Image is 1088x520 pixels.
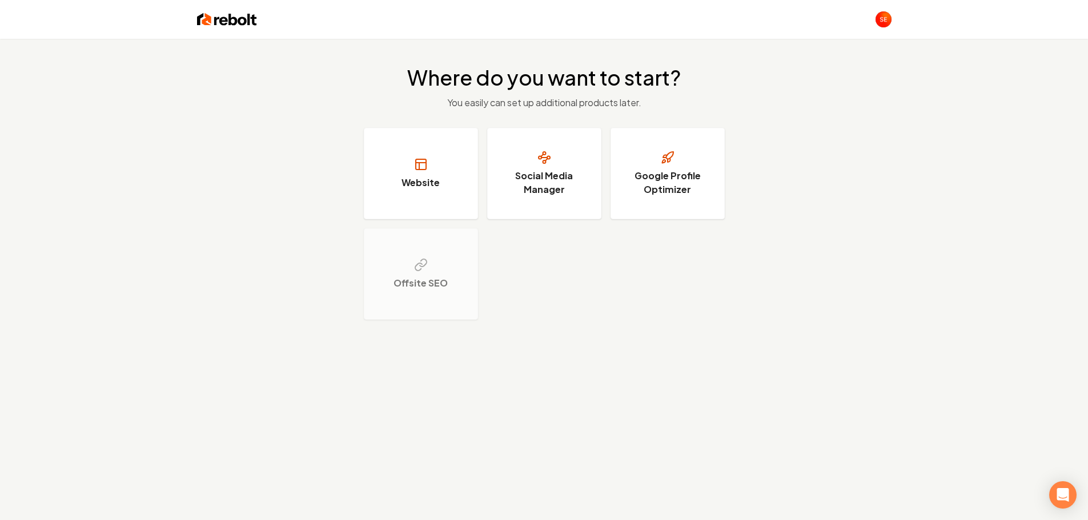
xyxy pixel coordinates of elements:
button: Website [364,128,478,219]
button: Social Media Manager [487,128,601,219]
h3: Offsite SEO [394,276,448,290]
h3: Google Profile Optimizer [625,169,710,196]
button: Open user button [876,11,892,27]
h3: Social Media Manager [501,169,587,196]
h2: Where do you want to start? [407,66,681,89]
div: Open Intercom Messenger [1049,481,1077,509]
p: You easily can set up additional products later. [407,96,681,110]
button: Google Profile Optimizer [611,128,725,219]
img: Rebolt Logo [197,11,257,27]
h3: Website [402,176,440,190]
img: Staci Eschelweck [876,11,892,27]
